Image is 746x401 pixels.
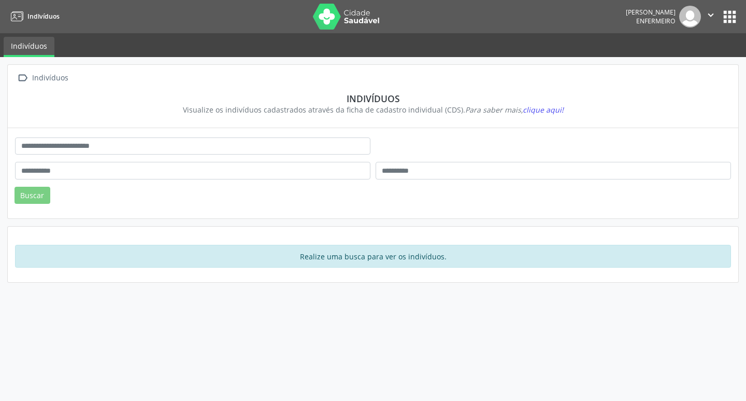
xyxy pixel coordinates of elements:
i: Para saber mais, [465,105,564,115]
img: img [679,6,701,27]
i:  [705,9,716,21]
div: Visualize os indivíduos cadastrados através da ficha de cadastro individual (CDS). [22,104,724,115]
button:  [701,6,721,27]
a: Indivíduos [7,8,60,25]
div: Indivíduos [22,93,724,104]
span: Indivíduos [27,12,60,21]
i:  [15,71,30,86]
button: apps [721,8,739,26]
div: Realize uma busca para ver os indivíduos. [15,245,731,268]
span: Enfermeiro [636,17,676,25]
a: Indivíduos [4,37,54,57]
div: [PERSON_NAME] [626,8,676,17]
button: Buscar [15,187,50,204]
span: clique aqui! [523,105,564,115]
a:  Indivíduos [15,71,70,86]
div: Indivíduos [30,71,70,86]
